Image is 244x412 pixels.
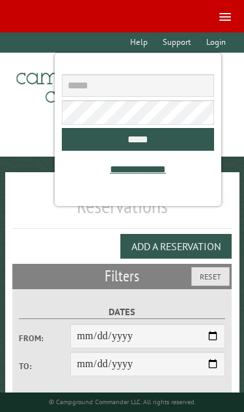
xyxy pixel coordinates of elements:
a: Help [124,32,154,53]
a: Login [200,32,232,53]
small: © Campground Commander LLC. All rights reserved. [49,398,196,406]
h2: Filters [12,264,232,289]
img: Campground Commander [12,58,175,109]
label: Dates [19,305,225,320]
a: Support [157,32,197,53]
h1: Reservations [12,193,232,229]
button: Reset [191,267,230,286]
label: To: [19,360,70,372]
label: From: [19,332,70,344]
button: Add a Reservation [120,234,232,259]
